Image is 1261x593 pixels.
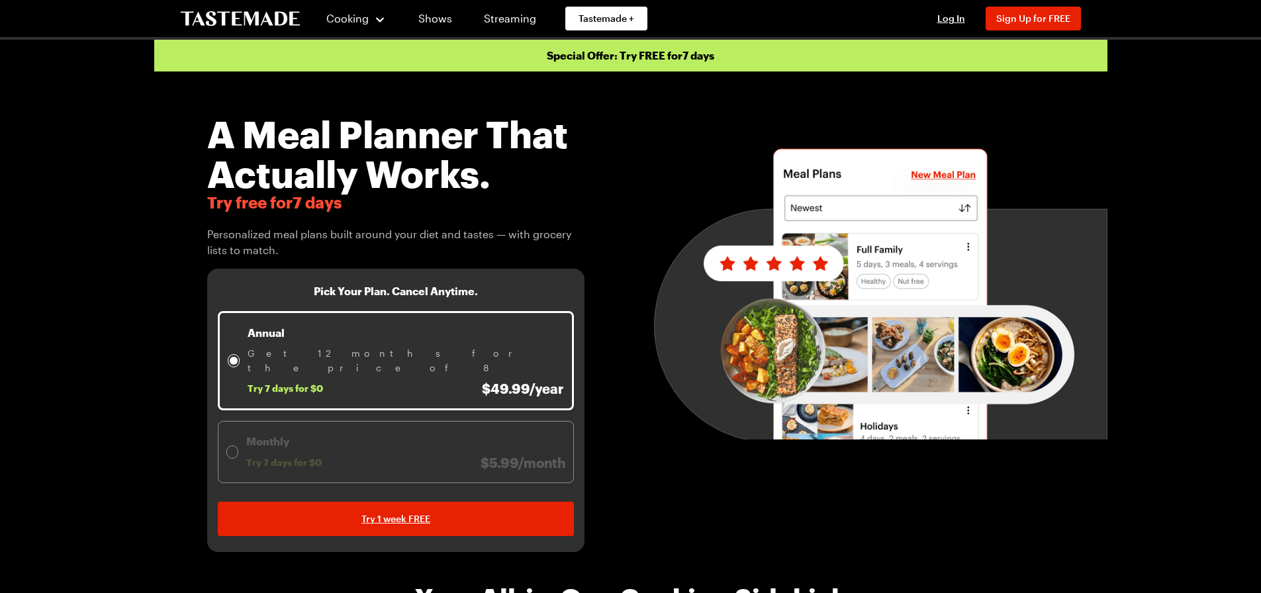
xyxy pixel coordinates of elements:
span: Get 12 months for the price of 8 [248,346,564,375]
p: Monthly [246,433,565,449]
span: Personalized meal plans built around your diet and tastes — with grocery lists to match. [207,226,585,258]
span: Sign Up for FREE [996,13,1070,24]
span: $5.99/month [481,455,565,471]
button: Cooking [326,3,387,34]
button: Sign Up for FREE [986,7,1081,30]
h3: Pick Your Plan. Cancel Anytime. [314,285,478,298]
span: Log In [937,13,965,24]
span: Try 7 days for $0 [248,383,323,394]
span: $49.99/year [482,381,564,396]
h1: A Meal Planner That Actually Works. [207,114,585,193]
a: Try 1 week FREE [218,502,575,536]
span: Try free for 7 days [207,193,585,212]
span: Try 7 days for $0 [246,457,322,469]
a: Tastemade + [565,7,647,30]
p: Annual [248,325,564,341]
p: Special Offer: Try FREE for 7 days [154,40,1107,71]
a: To Tastemade Home Page [181,11,300,26]
span: Cooking [326,12,369,24]
span: Try 1 week FREE [361,512,430,525]
span: Tastemade + [579,12,634,25]
button: Log In [925,12,978,25]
